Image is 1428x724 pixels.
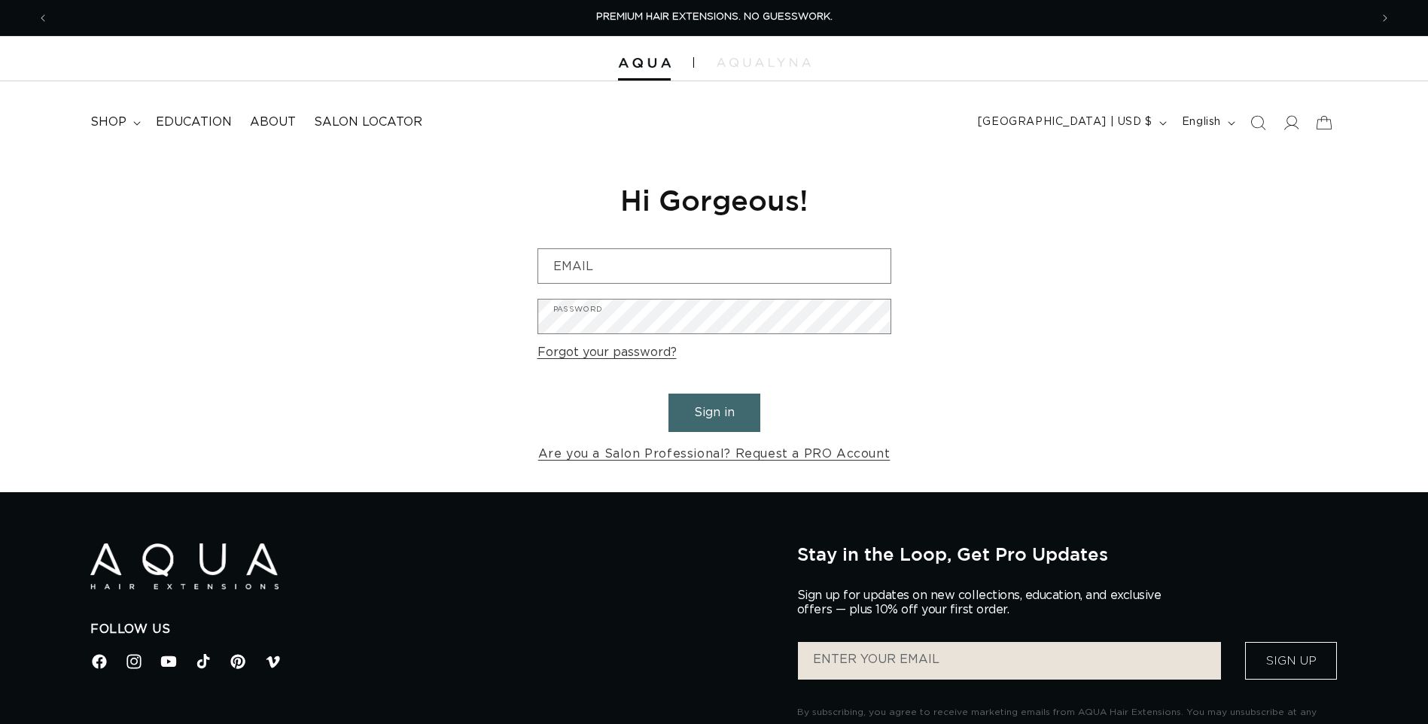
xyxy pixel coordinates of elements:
[969,108,1173,137] button: [GEOGRAPHIC_DATA] | USD $
[156,114,232,130] span: Education
[314,114,422,130] span: Salon Locator
[538,249,891,283] input: Email
[241,105,305,139] a: About
[26,4,59,32] button: Previous announcement
[1241,106,1274,139] summary: Search
[90,114,126,130] span: shop
[618,58,671,68] img: Aqua Hair Extensions
[797,543,1338,564] h2: Stay in the Loop, Get Pro Updates
[81,105,147,139] summary: shop
[1173,108,1241,137] button: English
[978,114,1152,130] span: [GEOGRAPHIC_DATA] | USD $
[596,12,833,22] span: PREMIUM HAIR EXTENSIONS. NO GUESSWORK.
[797,589,1174,617] p: Sign up for updates on new collections, education, and exclusive offers — plus 10% off your first...
[538,443,891,465] a: Are you a Salon Professional? Request a PRO Account
[537,342,677,364] a: Forgot your password?
[668,394,760,432] button: Sign in
[537,181,891,218] h1: Hi Gorgeous!
[1182,114,1221,130] span: English
[90,543,279,589] img: Aqua Hair Extensions
[1369,4,1402,32] button: Next announcement
[1245,642,1337,680] button: Sign Up
[305,105,431,139] a: Salon Locator
[250,114,296,130] span: About
[147,105,241,139] a: Education
[717,58,811,67] img: aqualyna.com
[798,642,1221,680] input: ENTER YOUR EMAIL
[90,622,775,637] h2: Follow Us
